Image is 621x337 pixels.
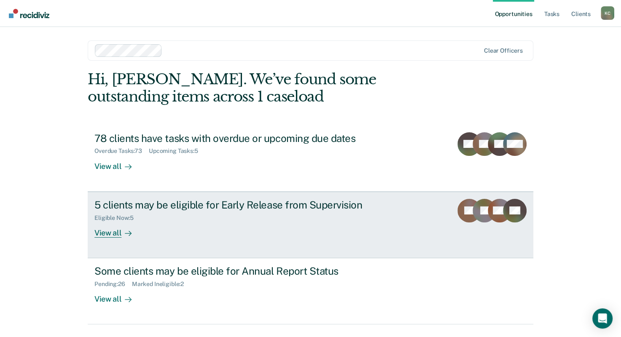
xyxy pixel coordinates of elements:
[94,288,142,304] div: View all
[88,192,533,258] a: 5 clients may be eligible for Early Release from SupervisionEligible Now:5View all
[88,258,533,324] a: Some clients may be eligible for Annual Report StatusPending:26Marked Ineligible:2View all
[592,308,613,329] div: Open Intercom Messenger
[132,281,191,288] div: Marked Ineligible : 2
[94,214,140,222] div: Eligible Now : 5
[484,47,523,54] div: Clear officers
[601,6,614,20] div: K C
[601,6,614,20] button: Profile dropdown button
[94,132,390,144] div: 78 clients have tasks with overdue or upcoming due dates
[94,199,390,211] div: 5 clients may be eligible for Early Release from Supervision
[94,265,390,277] div: Some clients may be eligible for Annual Report Status
[9,9,49,18] img: Recidiviz
[94,155,142,171] div: View all
[94,281,132,288] div: Pending : 26
[88,71,444,105] div: Hi, [PERSON_NAME]. We’ve found some outstanding items across 1 caseload
[88,126,533,192] a: 78 clients have tasks with overdue or upcoming due datesOverdue Tasks:73Upcoming Tasks:5View all
[94,147,149,155] div: Overdue Tasks : 73
[149,147,205,155] div: Upcoming Tasks : 5
[94,221,142,238] div: View all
